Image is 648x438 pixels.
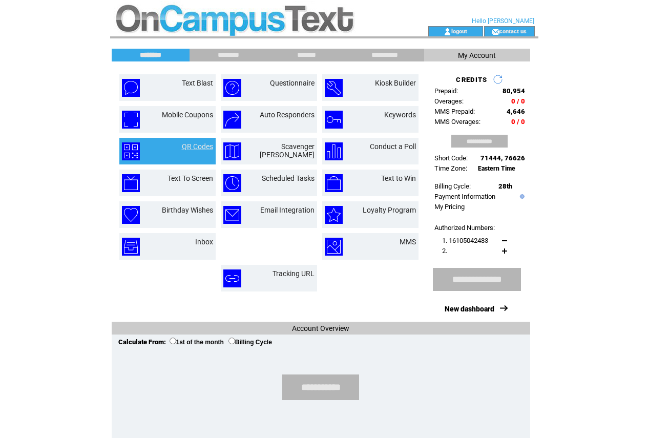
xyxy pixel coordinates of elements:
[434,193,495,200] a: Payment Information
[325,142,343,160] img: conduct-a-poll.png
[503,87,525,95] span: 80,954
[168,174,213,182] a: Text To Screen
[273,269,315,278] a: Tracking URL
[434,108,475,115] span: MMS Prepaid:
[478,165,515,172] span: Eastern Time
[472,17,534,25] span: Hello [PERSON_NAME]
[434,164,467,172] span: Time Zone:
[400,238,416,246] a: MMS
[122,111,140,129] img: mobile-coupons.png
[262,174,315,182] a: Scheduled Tasks
[228,338,235,344] input: Billing Cycle
[223,142,241,160] img: scavenger-hunt.png
[458,51,496,59] span: My Account
[511,118,525,126] span: 0 / 0
[260,111,315,119] a: Auto Responders
[122,79,140,97] img: text-blast.png
[456,76,487,84] span: CREDITS
[223,206,241,224] img: email-integration.png
[122,206,140,224] img: birthday-wishes.png
[434,182,471,190] span: Billing Cycle:
[434,224,495,232] span: Authorized Numbers:
[434,118,480,126] span: MMS Overages:
[325,174,343,192] img: text-to-win.png
[370,142,416,151] a: Conduct a Poll
[434,154,468,162] span: Short Code:
[511,97,525,105] span: 0 / 0
[223,174,241,192] img: scheduled-tasks.png
[434,203,465,211] a: My Pricing
[182,79,213,87] a: Text Blast
[170,339,224,346] label: 1st of the month
[381,174,416,182] a: Text to Win
[325,79,343,97] img: kiosk-builder.png
[499,28,527,34] a: contact us
[223,111,241,129] img: auto-responders.png
[162,206,213,214] a: Birthday Wishes
[270,79,315,87] a: Questionnaire
[363,206,416,214] a: Loyalty Program
[182,142,213,151] a: QR Codes
[517,194,525,199] img: help.gif
[325,111,343,129] img: keywords.png
[434,87,458,95] span: Prepaid:
[325,238,343,256] img: mms.png
[260,142,315,159] a: Scavenger [PERSON_NAME]
[122,174,140,192] img: text-to-screen.png
[292,324,349,332] span: Account Overview
[445,305,494,313] a: New dashboard
[260,206,315,214] a: Email Integration
[170,338,176,344] input: 1st of the month
[451,28,467,34] a: logout
[444,28,451,36] img: account_icon.gif
[195,238,213,246] a: Inbox
[507,108,525,115] span: 4,646
[118,338,166,346] span: Calculate From:
[492,28,499,36] img: contact_us_icon.gif
[223,269,241,287] img: tracking-url.png
[434,97,464,105] span: Overages:
[442,237,488,244] span: 1. 16105042483
[122,238,140,256] img: inbox.png
[325,206,343,224] img: loyalty-program.png
[384,111,416,119] a: Keywords
[480,154,525,162] span: 71444, 76626
[223,79,241,97] img: questionnaire.png
[375,79,416,87] a: Kiosk Builder
[162,111,213,119] a: Mobile Coupons
[498,182,512,190] span: 28th
[122,142,140,160] img: qr-codes.png
[228,339,272,346] label: Billing Cycle
[442,247,447,255] span: 2.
